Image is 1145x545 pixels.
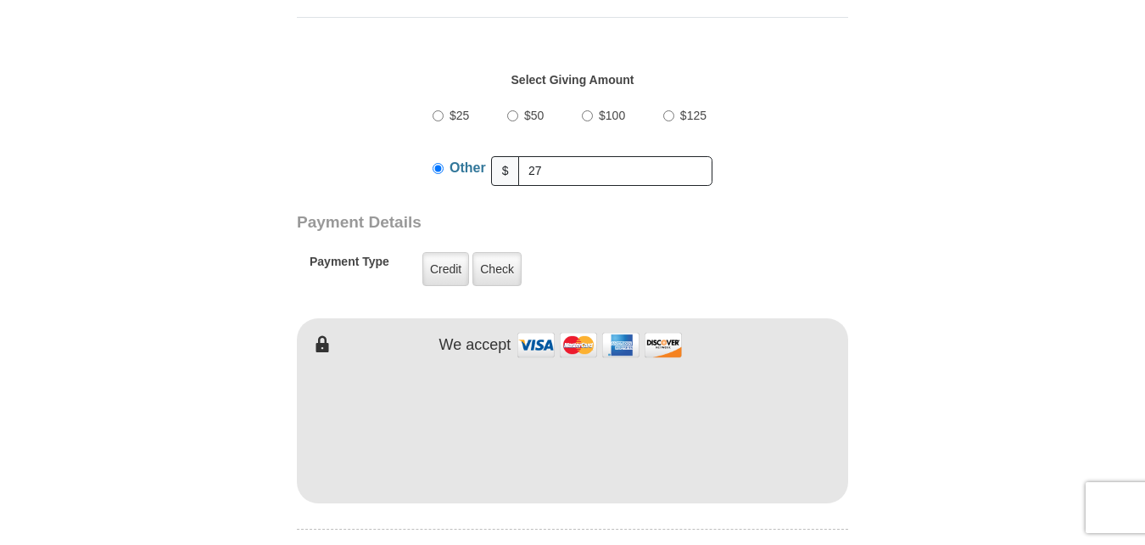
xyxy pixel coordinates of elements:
[491,156,520,186] span: $
[422,252,469,286] label: Credit
[518,156,712,186] input: Other Amount
[472,252,522,286] label: Check
[524,109,544,122] span: $50
[680,109,707,122] span: $125
[511,73,634,87] strong: Select Giving Amount
[450,160,486,175] span: Other
[599,109,625,122] span: $100
[297,213,729,233] h3: Payment Details
[439,336,511,355] h4: We accept
[515,327,684,363] img: credit cards accepted
[450,109,469,122] span: $25
[310,255,389,278] h5: Payment Type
